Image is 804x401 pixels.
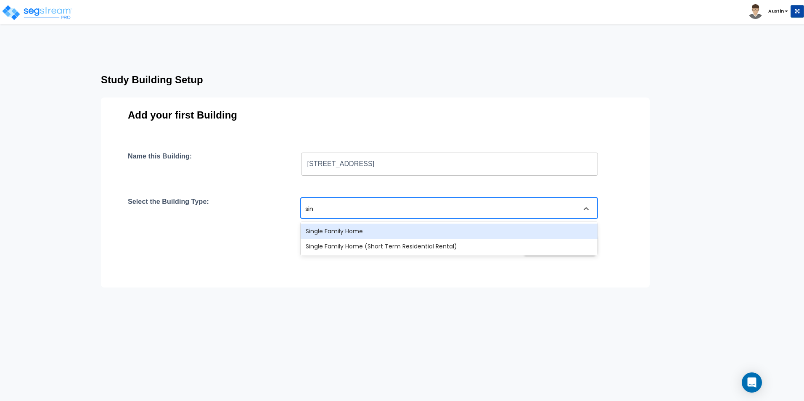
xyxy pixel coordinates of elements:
div: Open Intercom Messenger [742,372,762,393]
h3: Add your first Building [128,109,623,121]
h4: Select the Building Type: [128,198,209,219]
div: Single Family Home (Short Term Residential Rental) [301,239,598,254]
input: Building Name [301,152,598,176]
div: Single Family Home [301,224,598,239]
h4: Name this Building: [128,152,192,176]
b: Austin [768,8,784,14]
img: logo_pro_r.png [1,4,73,21]
h3: Study Building Setup [101,74,710,86]
img: avatar.png [748,4,763,19]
